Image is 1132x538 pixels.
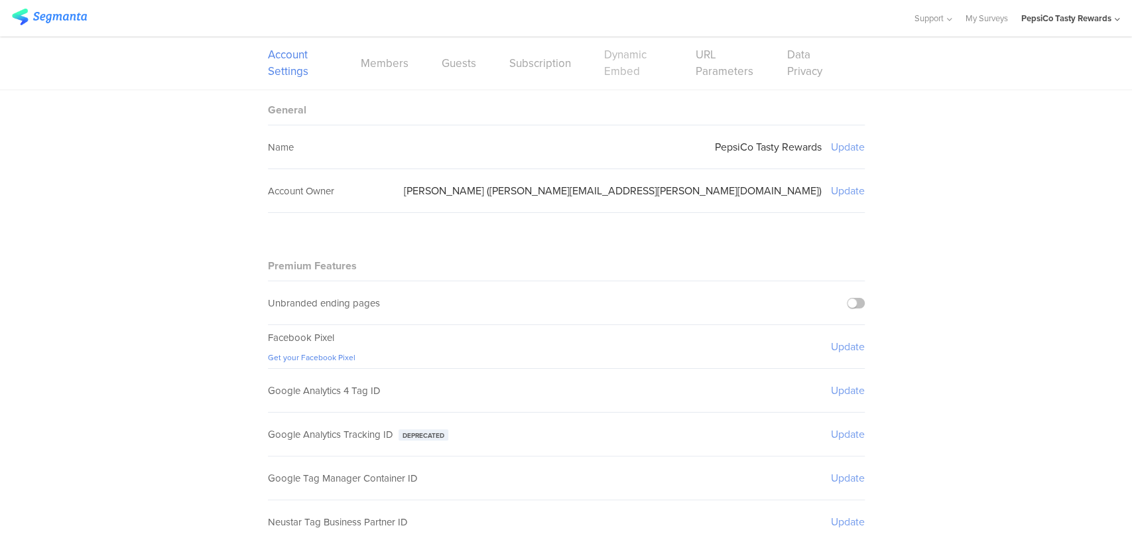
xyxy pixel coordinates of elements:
sg-setting-value: [PERSON_NAME] ([PERSON_NAME][EMAIL_ADDRESS][PERSON_NAME][DOMAIN_NAME]) [404,183,822,198]
sg-block-title: Premium Features [268,258,357,273]
a: URL Parameters [696,46,754,80]
div: Deprecated [399,429,448,440]
a: Subscription [509,55,571,72]
a: Dynamic Embed [604,46,662,80]
sg-setting-value: PepsiCo Tasty Rewards [715,139,822,155]
a: Data Privacy [787,46,831,80]
img: segmanta logo [12,9,87,25]
a: Get your Facebook Pixel [268,352,355,364]
sg-setting-edit-trigger: Update [831,183,865,198]
sg-setting-edit-trigger: Update [831,514,865,529]
a: Guests [442,55,476,72]
span: Google Analytics 4 Tag ID [268,383,381,398]
sg-setting-edit-trigger: Update [831,139,865,155]
sg-setting-edit-trigger: Update [831,339,865,354]
span: Neustar Tag Business Partner ID [268,515,408,529]
sg-setting-edit-trigger: Update [831,383,865,398]
sg-field-title: Account Owner [268,184,334,198]
span: Support [914,12,944,25]
sg-field-title: Name [268,140,294,155]
sg-block-title: General [268,102,306,117]
sg-setting-edit-trigger: Update [831,470,865,486]
span: Facebook Pixel [268,330,334,345]
span: Google Analytics Tracking ID [268,427,393,442]
a: Members [361,55,409,72]
span: Google Tag Manager Container ID [268,471,418,486]
div: Unbranded ending pages [268,296,380,310]
sg-setting-edit-trigger: Update [831,427,865,442]
div: PepsiCo Tasty Rewards [1021,12,1111,25]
